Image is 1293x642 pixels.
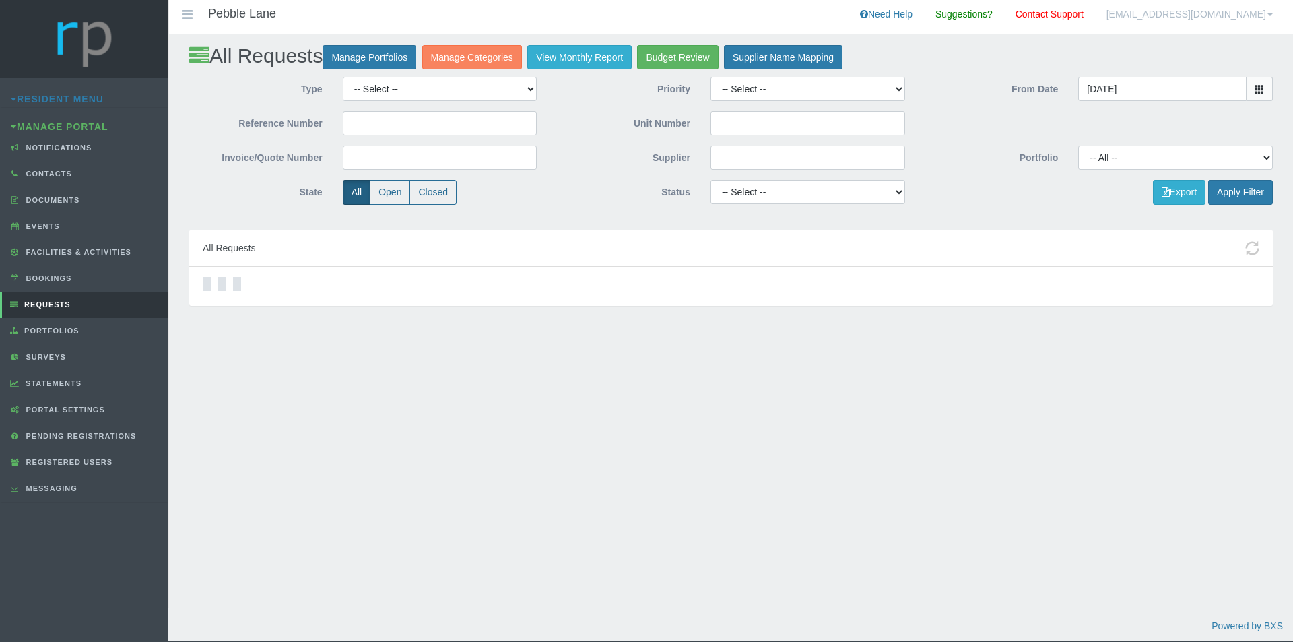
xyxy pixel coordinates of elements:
[724,45,842,70] a: Supplier Name Mapping
[218,277,226,291] div: Loading…
[21,300,71,309] span: Requests
[179,180,333,200] label: State
[23,274,72,282] span: Bookings
[637,45,718,70] a: Budget Review
[1212,620,1283,631] a: Powered by BXS
[527,45,632,70] a: View Monthly Report
[179,111,333,131] label: Reference Number
[23,353,66,361] span: Surveys
[370,180,410,205] label: Open
[189,44,1273,69] h2: All Requests
[189,230,1273,267] div: All Requests
[208,7,276,21] h4: Pebble Lane
[1153,180,1205,205] button: Export
[23,406,105,414] span: Portal Settings
[21,327,79,335] span: Portfolios
[11,94,104,104] a: Resident Menu
[23,222,60,230] span: Events
[23,248,131,256] span: Facilities & Activities
[23,484,77,492] span: Messaging
[23,458,112,466] span: Registered Users
[915,146,1069,166] label: Portfolio
[179,146,333,166] label: Invoice/Quote Number
[323,45,416,70] a: Manage Portfolios
[23,143,92,152] span: Notifications
[23,196,80,204] span: Documents
[179,77,333,97] label: Type
[547,146,700,166] label: Supplier
[22,379,81,387] span: Statements
[547,180,700,200] label: Status
[547,77,700,97] label: Priority
[23,170,72,178] span: Contacts
[1208,180,1273,205] button: Apply Filter
[547,111,700,131] label: Unit Number
[409,180,457,205] label: Closed
[422,45,522,70] a: Manage Categories
[11,121,108,132] a: Manage Portal
[343,180,371,205] label: All
[23,432,137,440] span: Pending Registrations
[915,77,1069,97] label: From Date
